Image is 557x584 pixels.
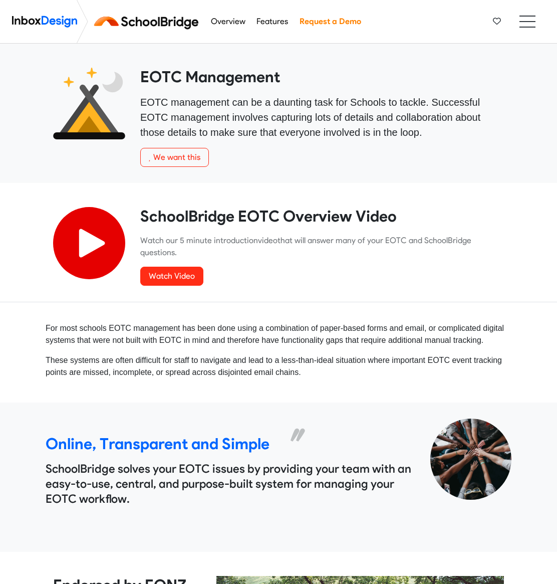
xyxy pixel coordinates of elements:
[140,267,203,286] a: Watch Video
[53,68,125,140] img: 2022_01_25_icon_eonz.svg
[140,207,504,226] heading: SchoolBridge EOTC Overview Video
[140,148,209,167] button: We want this
[46,354,511,378] p: These systems are often difficult for staff to navigate and lead to a less-than-ideal situation w...
[153,152,200,162] span: We want this
[92,10,205,34] img: schoolbridge logo
[140,235,504,259] p: Watch our 5 minute introduction that will answer many of your EOTC and SchoolBridge questions.
[46,322,511,346] p: For most schools EOTC management has been done using a combination of paper-based forms and email...
[254,12,291,32] a: Features
[430,419,511,500] img: 2021_12_20_giving-hands-circle.jpg
[140,68,504,87] heading: EOTC Management
[258,236,277,245] a: video
[297,12,364,32] a: Request a Demo
[46,435,273,454] heading: Online, Transparent and Simple
[208,12,248,32] a: Overview
[53,207,125,279] img: 2022_07_11_icon_video_playback.svg
[46,462,415,507] h3: SchoolBridge solves your EOTC issues by providing your team with an easy-to-use, central, and pur...
[140,95,504,140] p: EOTC management can be a daunting task for Schools to tackle. Successful EOTC management involves...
